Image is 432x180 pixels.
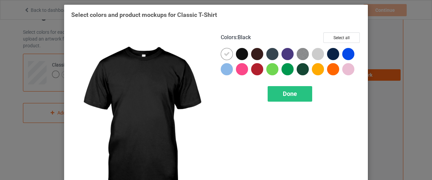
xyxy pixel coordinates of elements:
span: Done [283,90,297,97]
span: Select colors and product mockups for Classic T-Shirt [71,11,217,18]
img: heather_texture.png [297,48,309,60]
button: Select all [323,32,360,43]
h4: : [221,34,251,41]
span: Colors [221,34,236,41]
span: Black [238,34,251,41]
